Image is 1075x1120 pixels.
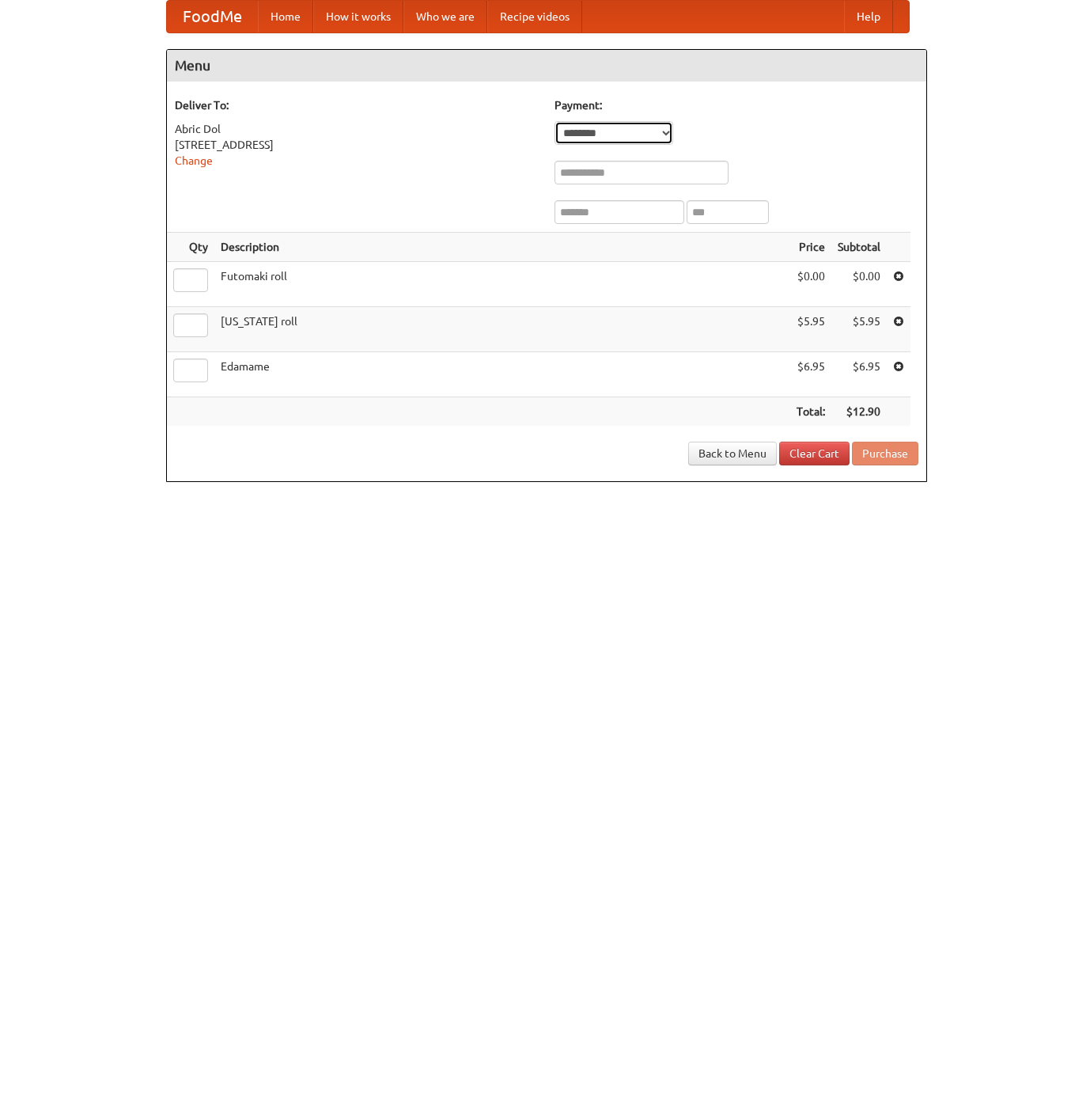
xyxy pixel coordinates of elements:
td: [US_STATE] roll [214,307,790,352]
td: $5.95 [790,307,831,352]
a: Change [175,154,213,167]
a: How it works [313,1,403,32]
th: Price [790,233,831,262]
td: $6.95 [831,352,887,397]
div: Abric Dol [175,121,539,137]
a: Recipe videos [487,1,582,32]
td: Futomaki roll [214,262,790,307]
a: Home [258,1,313,32]
th: Qty [167,233,214,262]
th: $12.90 [831,397,887,427]
h4: Menu [167,50,926,82]
a: Clear Cart [779,442,850,465]
div: [STREET_ADDRESS] [175,137,539,153]
button: Purchase [852,442,918,465]
th: Subtotal [831,233,887,262]
th: Total: [790,397,831,427]
h5: Deliver To: [175,97,539,113]
td: $0.00 [831,262,887,307]
th: Description [214,233,790,262]
td: $6.95 [790,352,831,397]
h5: Payment: [555,97,918,113]
td: Edamame [214,352,790,397]
td: $0.00 [790,262,831,307]
a: Who we are [403,1,487,32]
a: Back to Menu [688,442,777,465]
a: Help [844,1,893,32]
td: $5.95 [831,307,887,352]
a: FoodMe [167,1,258,32]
